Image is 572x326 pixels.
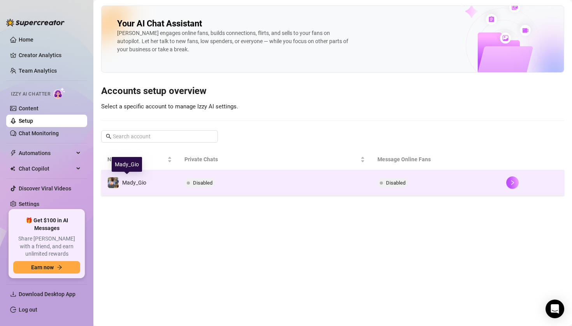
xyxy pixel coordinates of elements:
[10,291,16,297] span: download
[13,235,80,258] span: Share [PERSON_NAME] with a friend, and earn unlimited rewards
[6,19,65,26] img: logo-BBDzfeDw.svg
[510,180,515,185] span: right
[19,37,33,43] a: Home
[184,155,359,164] span: Private Chats
[19,201,39,207] a: Settings
[101,149,178,170] th: Name
[371,149,500,170] th: Message Online Fans
[107,155,166,164] span: Name
[19,307,37,313] a: Log out
[117,29,351,54] div: [PERSON_NAME] engages online fans, builds connections, flirts, and sells to your fans on autopilo...
[11,91,50,98] span: Izzy AI Chatter
[10,150,16,156] span: thunderbolt
[19,291,75,297] span: Download Desktop App
[19,68,57,74] a: Team Analytics
[19,49,81,61] a: Creator Analytics
[506,176,519,189] button: right
[19,105,39,112] a: Content
[112,157,142,172] div: Mady_Gio
[10,166,15,171] img: Chat Copilot
[19,185,71,192] a: Discover Viral Videos
[122,180,146,186] span: Mady_Gio
[19,162,74,175] span: Chat Copilot
[31,264,54,270] span: Earn now
[57,265,62,270] span: arrow-right
[101,103,238,110] span: Select a specific account to manage Izzy AI settings.
[19,130,59,136] a: Chat Monitoring
[19,147,74,159] span: Automations
[178,149,371,170] th: Private Chats
[106,134,111,139] span: search
[193,180,212,186] span: Disabled
[19,118,33,124] a: Setup
[101,85,564,98] h3: Accounts setup overview
[113,132,207,141] input: Search account
[117,18,202,29] h2: Your AI Chat Assistant
[13,217,80,232] span: 🎁 Get $100 in AI Messages
[108,177,119,188] img: Mady_Gio
[386,180,405,186] span: Disabled
[53,87,65,99] img: AI Chatter
[13,261,80,274] button: Earn nowarrow-right
[546,300,564,318] div: Open Intercom Messenger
